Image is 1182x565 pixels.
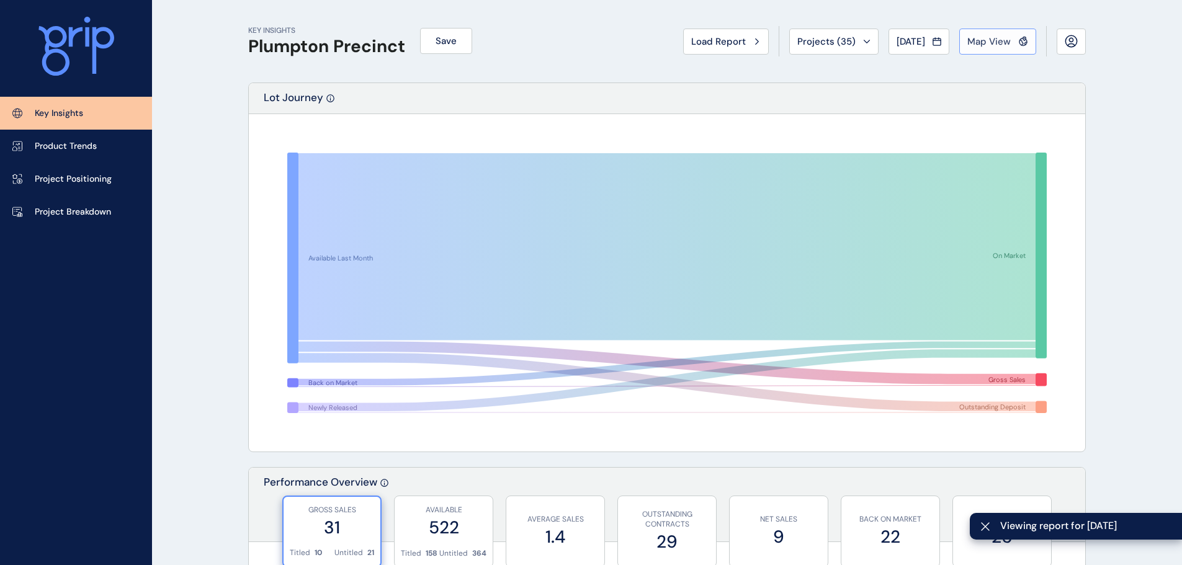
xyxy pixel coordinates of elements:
p: Key Insights [35,107,83,120]
label: 9 [736,525,822,549]
span: Projects ( 35 ) [797,35,856,48]
p: Titled [290,548,310,558]
span: Load Report [691,35,746,48]
p: AVERAGE SALES [513,514,598,525]
button: Projects (35) [789,29,879,55]
p: 364 [472,548,486,559]
p: BACK ON MARKET [848,514,933,525]
label: 26 [959,525,1045,549]
p: 10 [315,548,322,558]
p: Performance Overview [264,475,377,541]
p: 158 [426,548,437,559]
p: OUTSTANDING CONTRACTS [624,509,710,530]
span: Map View [967,35,1011,48]
p: KEY INSIGHTS [248,25,405,36]
h1: Plumpton Precinct [248,36,405,57]
button: Save [420,28,472,54]
p: Titled [401,548,421,559]
p: 21 [367,548,374,558]
p: Project Breakdown [35,206,111,218]
p: Untitled [439,548,468,559]
p: NEWLY RELEASED [959,514,1045,525]
p: GROSS SALES [290,505,374,515]
p: Untitled [334,548,363,558]
label: 1.4 [513,525,598,549]
p: NET SALES [736,514,822,525]
p: AVAILABLE [401,505,486,515]
p: Lot Journey [264,91,323,113]
label: 522 [401,515,486,540]
p: Project Positioning [35,173,112,185]
button: Map View [959,29,1036,55]
span: Viewing report for [DATE] [1000,519,1172,533]
span: Save [436,35,457,47]
p: Product Trends [35,140,97,153]
button: Load Report [683,29,769,55]
label: 29 [624,530,710,554]
button: [DATE] [889,29,949,55]
span: [DATE] [897,35,925,48]
label: 31 [290,515,374,540]
label: 22 [848,525,933,549]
